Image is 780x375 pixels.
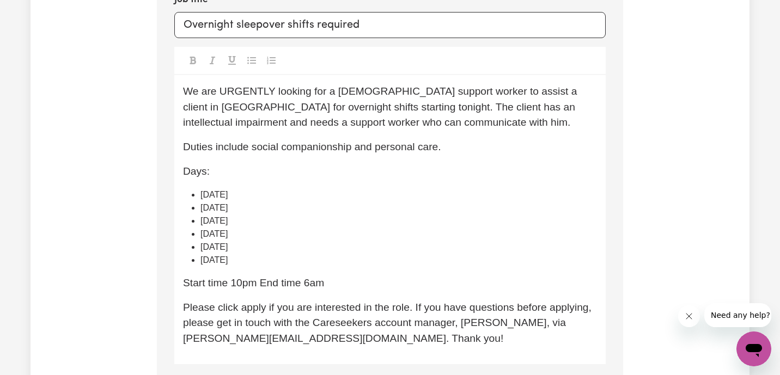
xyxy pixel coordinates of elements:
span: [DATE] [200,203,228,212]
span: [DATE] [200,229,228,238]
span: Please click apply if you are interested in the role. If you have questions before applying, plea... [183,302,594,345]
span: [DATE] [200,190,228,199]
button: Toggle undefined [185,53,200,67]
button: Toggle undefined [205,53,220,67]
button: Toggle undefined [244,53,259,67]
input: e.g. Care worker needed in North Sydney for aged care [174,12,606,38]
span: Duties include social companionship and personal care. [183,141,441,152]
iframe: Close message [678,305,700,327]
span: We are URGENTLY looking for a [DEMOGRAPHIC_DATA] support worker to assist a client in [GEOGRAPHIC... [183,85,580,128]
button: Toggle undefined [264,53,279,67]
span: Start time 10pm End time 6am [183,277,324,288]
span: [DATE] [200,242,228,251]
iframe: Message from company [704,303,771,327]
iframe: Button to launch messaging window [736,331,771,366]
span: [DATE] [200,255,228,265]
span: [DATE] [200,216,228,225]
button: Toggle undefined [224,53,240,67]
span: Days: [183,165,210,177]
